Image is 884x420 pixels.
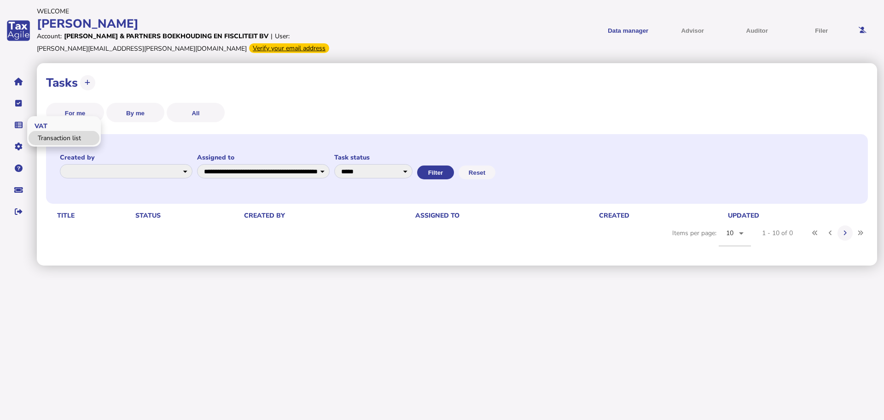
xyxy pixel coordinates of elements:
[837,225,853,241] button: Next page
[762,229,793,237] div: 1 - 10 of 0
[37,7,442,16] div: Welcome
[27,114,52,136] span: VAT
[459,166,495,179] button: Reset
[792,19,850,42] button: Filer
[823,225,838,241] button: Previous page
[728,19,786,42] button: Auditor
[334,153,413,162] label: Task status
[275,32,290,41] div: User:
[37,44,247,53] div: [PERSON_NAME][EMAIL_ADDRESS][PERSON_NAME][DOMAIN_NAME]
[446,19,851,42] menu: navigate products
[859,27,867,33] i: Email needs to be verified
[249,43,329,53] div: Verify your email address
[46,103,104,122] button: For me
[167,103,225,122] button: All
[55,211,134,220] th: Title
[29,131,99,145] a: Transaction list
[37,32,62,41] div: Account:
[9,94,28,113] button: Tasks
[46,75,78,91] h1: Tasks
[271,32,273,41] div: |
[60,153,192,162] label: Created by
[417,166,454,179] button: Filter
[9,180,28,200] button: Raise a support ticket
[672,220,751,256] div: Items per page:
[37,16,442,32] div: [PERSON_NAME]
[853,225,868,241] button: Last page
[726,211,859,220] th: Updated
[9,159,28,178] button: Help pages
[9,72,28,91] button: Home
[726,229,734,237] span: 10
[134,211,243,220] th: Status
[242,211,413,220] th: Created by
[663,19,721,42] button: Shows a dropdown of VAT Advisor options
[106,103,164,122] button: By me
[808,225,823,241] button: First page
[599,19,657,42] button: Shows a dropdown of Data manager options
[719,220,751,256] mat-form-field: Change page size
[9,202,28,221] button: Sign out
[413,211,597,220] th: Assigned to
[64,32,268,41] div: [PERSON_NAME] & Partners Boekhouding en Fiscliteit BV
[9,115,28,135] button: Data manager
[597,211,726,220] th: Created
[9,137,28,156] button: Manage settings
[197,153,330,162] label: Assigned to
[80,75,95,90] button: Create new task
